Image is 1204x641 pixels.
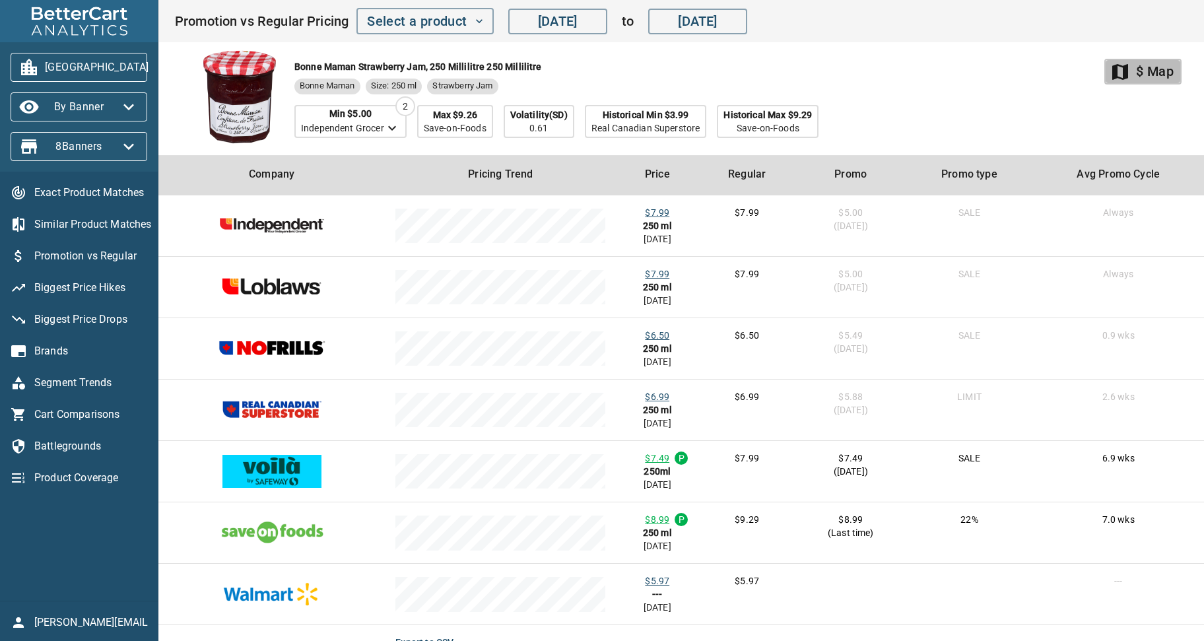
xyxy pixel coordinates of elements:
div: $7.49 [806,452,895,465]
div: ([DATE]) [806,281,895,294]
div: Historical Max $9.29 [723,108,812,121]
div: $8.99 [645,513,669,526]
div: $5.88 [806,390,895,403]
img: real-canadian-superstore.png [213,393,330,426]
div: (Last time) [806,526,895,539]
b: 250 ml [643,343,672,354]
div: $9.29 [709,513,785,526]
span: [PERSON_NAME][EMAIL_ADDRESS][DOMAIN_NAME] [34,615,148,630]
span: Exact Product Matches [34,185,147,201]
img: walmart.png [213,578,330,611]
div: Volatility(SD) [510,108,568,121]
div: $5.00 [806,206,895,219]
div: $5.97 [645,574,669,588]
div: $6.99 [645,390,669,403]
span: Price [645,168,670,180]
span: Brands [34,343,147,359]
span: Biggest Price Drops [34,312,147,327]
div: [DATE] [626,355,688,368]
span: Promo type [941,168,997,180]
span: Strawberry Jam [427,80,498,92]
div: $7.99 [645,206,669,219]
span: 2 [395,96,415,116]
div: ([DATE]) [806,342,895,355]
b: 250 ml [643,527,672,538]
div: $7.99 [709,452,785,465]
span: Segment Trends [34,375,147,391]
div: $7.99 [709,267,785,281]
div: $7.49 [645,452,669,465]
div: LIMIT [916,390,1022,403]
b: --- [652,589,662,599]
div: $5.97 [709,574,785,588]
div: Bonne Maman [294,79,360,94]
b: 250 ml [643,405,672,415]
span: [GEOGRAPHIC_DATA] [21,57,137,78]
div: Bonne Maman Strawberry Jam, 250 Millilitre 250 Millilitre [294,60,542,73]
img: Bonne Maman Strawberry Jam, 250 Millilitre [190,48,289,147]
div: SALE [916,267,1022,281]
span: Product Coverage [34,470,147,486]
div: 7.0 wks [1044,513,1193,526]
div: Strawberry Jam [427,79,498,94]
div: $6.50 [645,329,669,342]
span: Promotion vs Regular [34,248,147,264]
span: Promo [834,168,867,180]
span: Save-on-Foods [737,121,799,135]
img: safewayvoila.png [222,455,321,488]
span: to [622,12,634,31]
b: 250 ml [643,282,672,292]
img: nofrills.png [213,332,330,365]
div: ([DATE]) [806,403,895,417]
div: $5.49 [806,329,895,342]
div: SALE [916,452,1022,465]
div: [DATE] [626,539,688,553]
span: Select a product [367,10,483,33]
span: Company [249,168,294,180]
div: 0.9 wks [1044,329,1193,342]
button: By Banner [11,92,147,121]
div: Size: 250 ml [366,79,422,94]
span: Independent Grocer [301,120,400,136]
img: BetterCart Analytics Logo [26,3,132,40]
i: map [1110,61,1131,83]
div: [DATE] [626,417,688,430]
img: save-on-foods.png [213,516,330,549]
span: Similar Product Matches [34,217,147,232]
b: 250ml [644,466,671,477]
span: Regular [728,168,766,180]
button: Select a product [356,8,493,34]
button: [GEOGRAPHIC_DATA] [11,53,147,82]
button: 8Banners [11,132,147,161]
div: [DATE] [626,232,688,246]
div: Promotion vs Regular Pricing [175,8,754,34]
span: Real Canadian Superstore [591,121,700,135]
div: $8.99 [806,513,895,526]
span: Save-on-Foods [424,121,486,135]
div: [DATE] [626,294,688,307]
div: P [675,513,688,526]
div: Volatility(SD) [504,105,574,138]
div: SALE [916,206,1022,219]
div: SALE [916,329,1022,342]
span: 0.61 [529,121,549,135]
div: [DATE] [626,478,688,491]
span: Pricing Trend [468,168,533,180]
div: $7.99 [645,267,669,281]
div: $ Map [1136,60,1174,83]
div: Max $9.26 [433,108,477,121]
div: ([DATE]) [806,465,895,478]
span: Size: 250 ml [366,80,422,92]
button: map$ Map [1104,59,1182,84]
div: Always [1044,206,1193,219]
div: $6.50 [709,329,785,342]
span: Battlegrounds [34,438,147,454]
div: $6.99 [709,390,785,403]
div: $7.99 [709,206,785,219]
span: Avg Promo Cycle [1077,168,1160,180]
div: --- [1044,574,1193,588]
div: [DATE] [626,601,688,614]
div: $5.00 [806,267,895,281]
div: Always [1044,267,1193,281]
div: P [675,452,688,465]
